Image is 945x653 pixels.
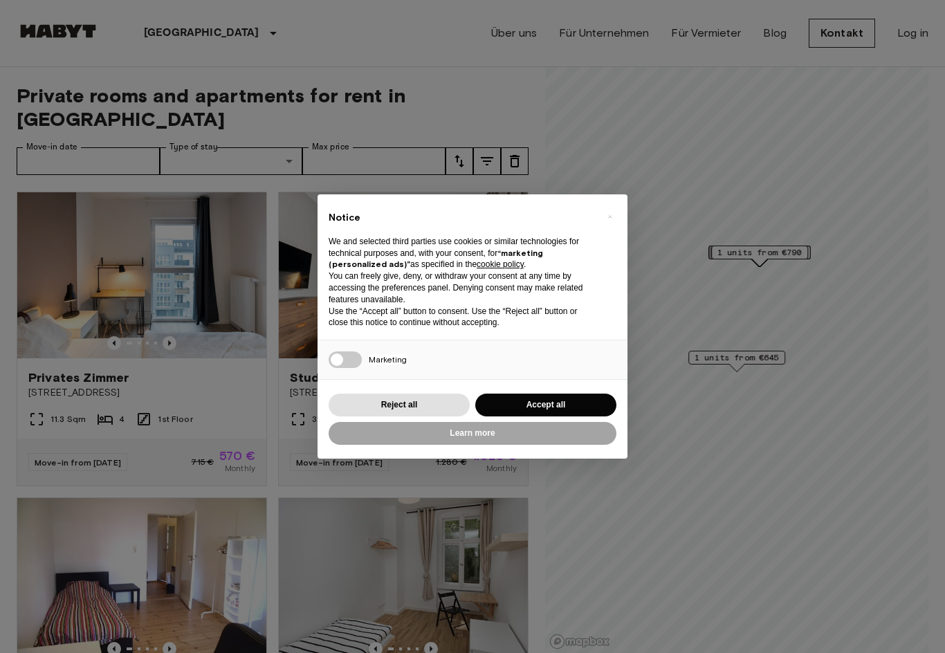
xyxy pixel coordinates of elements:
p: You can freely give, deny, or withdraw your consent at any time by accessing the preferences pane... [329,270,594,305]
button: Accept all [475,394,616,416]
button: Learn more [329,422,616,445]
p: Use the “Accept all” button to consent. Use the “Reject all” button or close this notice to conti... [329,306,594,329]
span: × [607,208,612,225]
button: Close this notice [598,205,621,228]
span: Marketing [369,354,407,365]
button: Reject all [329,394,470,416]
a: cookie policy [477,259,524,269]
strong: “marketing (personalized ads)” [329,248,543,270]
h2: Notice [329,211,594,225]
p: We and selected third parties use cookies or similar technologies for technical purposes and, wit... [329,236,594,270]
